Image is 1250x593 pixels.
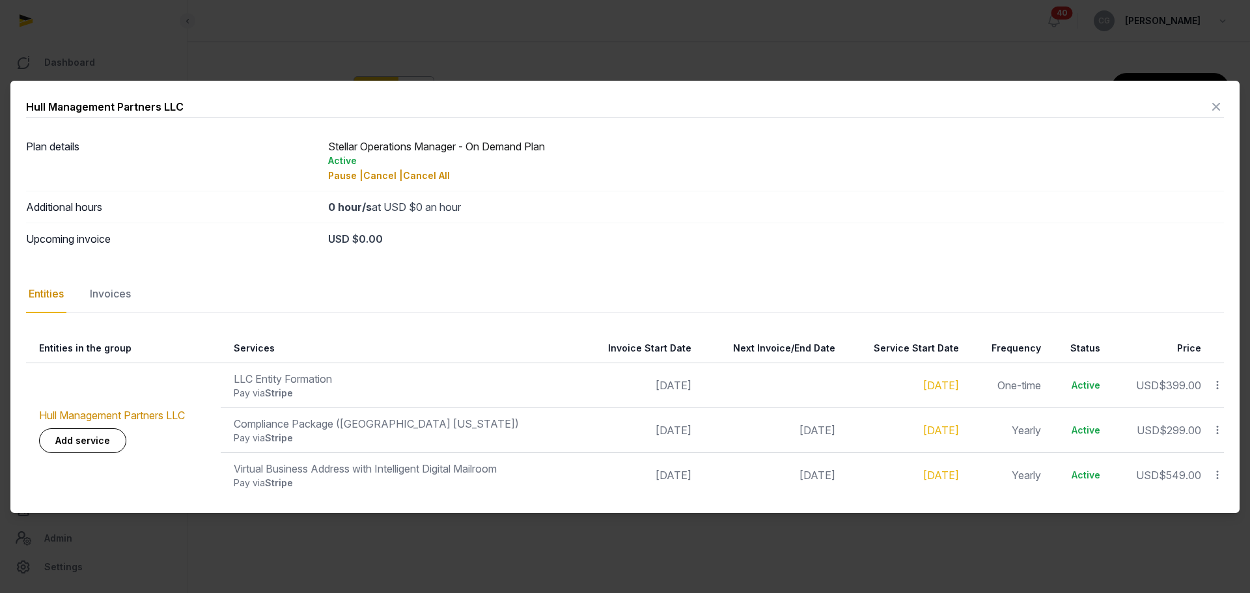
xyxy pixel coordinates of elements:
[967,452,1049,497] td: Yearly
[328,231,1224,247] div: USD $0.00
[265,432,293,443] span: Stripe
[1159,469,1201,482] span: $549.00
[26,99,184,115] div: Hull Management Partners LLC
[1136,379,1159,392] span: USD
[1049,334,1108,363] th: Status
[39,428,126,453] a: Add service
[234,432,570,445] div: Pay via
[1159,379,1201,392] span: $399.00
[923,469,959,482] a: [DATE]
[578,452,700,497] td: [DATE]
[221,334,578,363] th: Services
[967,334,1049,363] th: Frequency
[923,424,959,437] a: [DATE]
[328,199,1224,215] div: at USD $0 an hour
[87,275,133,313] div: Invoices
[26,275,66,313] div: Entities
[1062,469,1100,482] div: Active
[923,379,959,392] a: [DATE]
[26,139,318,183] dt: Plan details
[234,461,570,476] div: Virtual Business Address with Intelligent Digital Mailroom
[1062,379,1100,392] div: Active
[578,407,700,452] td: [DATE]
[363,170,403,181] span: Cancel |
[578,334,700,363] th: Invoice Start Date
[26,334,221,363] th: Entities in the group
[328,200,372,214] strong: 0 hour/s
[234,476,570,490] div: Pay via
[967,363,1049,407] td: One-time
[234,416,570,432] div: Compliance Package ([GEOGRAPHIC_DATA] [US_STATE])
[265,477,293,488] span: Stripe
[26,199,318,215] dt: Additional hours
[1160,424,1201,437] span: $299.00
[843,334,967,363] th: Service Start Date
[39,409,185,422] a: Hull Management Partners LLC
[328,139,1224,183] div: Stellar Operations Manager - On Demand Plan
[234,371,570,387] div: LLC Entity Formation
[328,170,363,181] span: Pause |
[578,363,700,407] td: [DATE]
[967,407,1049,452] td: Yearly
[265,387,293,398] span: Stripe
[799,469,835,482] span: [DATE]
[699,334,843,363] th: Next Invoice/End Date
[1062,424,1100,437] div: Active
[799,424,835,437] span: [DATE]
[26,275,1224,313] nav: Tabs
[1136,469,1159,482] span: USD
[26,231,318,247] dt: Upcoming invoice
[1108,334,1208,363] th: Price
[234,387,570,400] div: Pay via
[1137,424,1160,437] span: USD
[328,154,1224,167] div: Active
[403,170,450,181] span: Cancel All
